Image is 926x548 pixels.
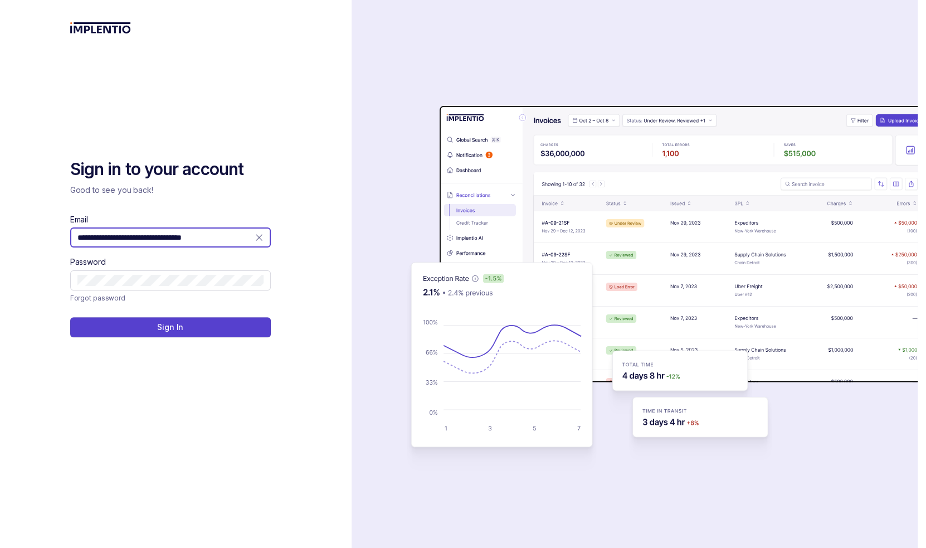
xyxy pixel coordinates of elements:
[70,293,125,304] a: Link Forgot password
[70,185,271,196] p: Good to see you back!
[157,322,183,333] p: Sign In
[70,158,271,181] h2: Sign in to your account
[70,293,125,304] p: Forgot password
[70,317,271,337] button: Sign In
[70,256,106,268] label: Password
[70,214,88,225] label: Email
[70,22,131,33] img: logo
